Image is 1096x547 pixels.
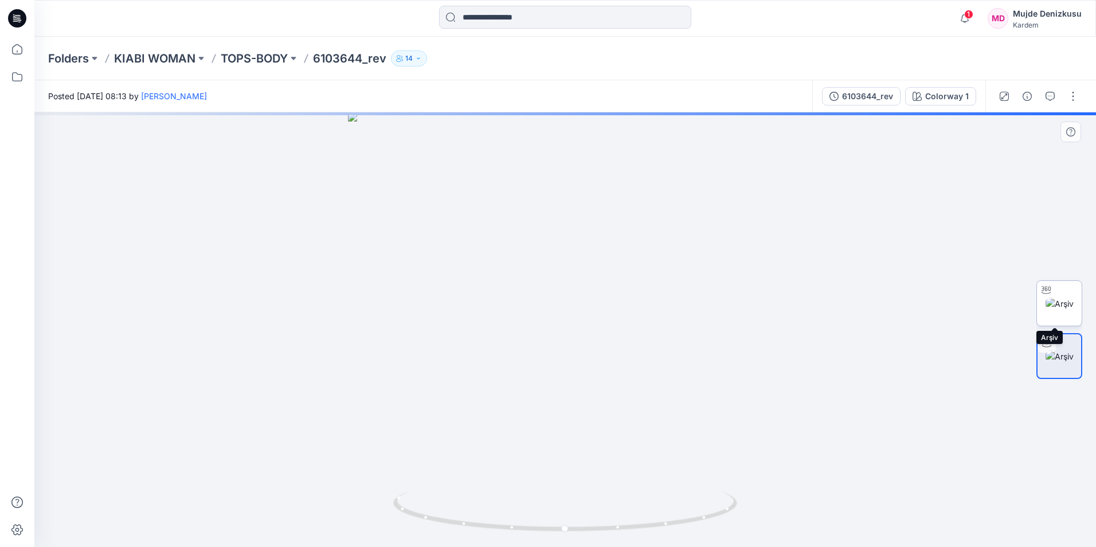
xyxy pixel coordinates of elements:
[1046,350,1074,362] img: Arşiv
[842,90,893,103] div: 6103644_rev
[313,50,386,67] p: 6103644_rev
[48,90,207,102] span: Posted [DATE] 08:13 by
[905,87,976,106] button: Colorway 1
[114,50,195,67] a: KIABI WOMAN
[964,10,973,19] span: 1
[391,50,427,67] button: 14
[925,90,969,103] div: Colorway 1
[48,50,89,67] a: Folders
[1013,7,1082,21] div: Mujde Denizkusu
[405,52,413,65] p: 14
[221,50,288,67] a: TOPS-BODY
[1018,87,1036,106] button: Details
[988,8,1008,29] div: MD
[822,87,901,106] button: 6103644_rev
[1046,298,1074,310] img: Arşiv
[1013,21,1082,29] div: Kardem
[141,91,207,101] a: [PERSON_NAME]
